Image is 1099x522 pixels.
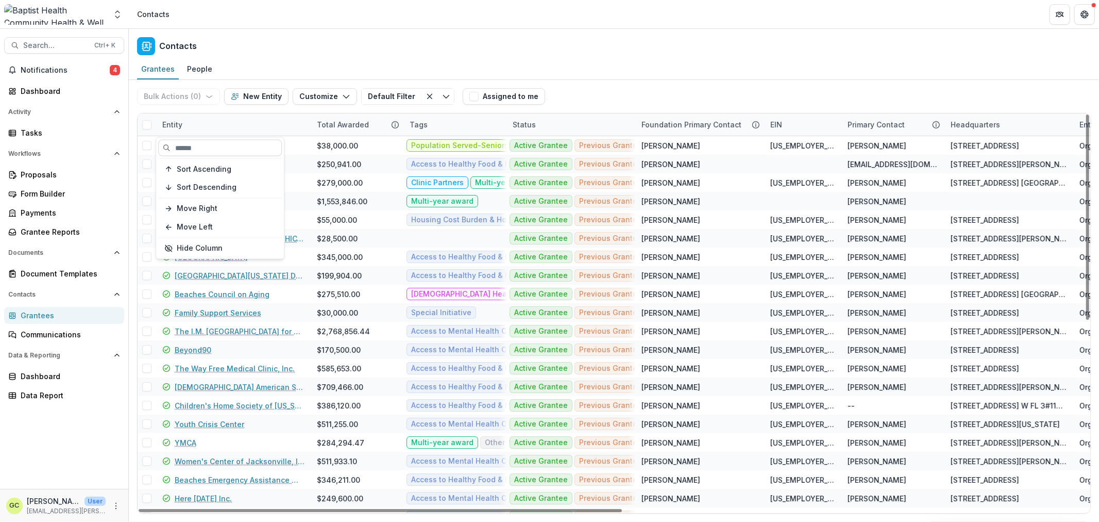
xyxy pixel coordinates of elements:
span: Previous Grantee [579,160,642,169]
div: Primary Contact [841,113,944,136]
span: Active Grantee [514,494,568,503]
div: EIN [764,119,788,130]
span: Clinic Partners [411,178,464,187]
span: Active Grantee [514,141,568,150]
button: Move Left [158,219,282,236]
div: $511,255.00 [317,419,358,430]
div: Grantees [137,61,179,76]
div: [STREET_ADDRESS] [951,363,1019,374]
span: Active Grantee [514,420,568,429]
div: [PERSON_NAME] [641,307,700,318]
span: Active Grantee [514,401,568,410]
div: $28,500.00 [317,233,358,244]
div: -- [848,400,855,411]
div: Tags [403,119,434,130]
a: Beaches Emergency Assistance Ministry [175,475,305,485]
span: Active Grantee [514,197,568,206]
div: [STREET_ADDRESS][PERSON_NAME] [951,159,1067,170]
a: Payments [4,204,124,221]
div: [US_EMPLOYER_IDENTIFICATION_NUMBER] [770,345,835,355]
div: [PERSON_NAME] [848,307,906,318]
a: [DEMOGRAPHIC_DATA] American Social Services [175,382,305,393]
div: Payments [21,207,116,218]
button: New Entity [224,88,289,105]
button: Notifications4 [4,62,124,78]
span: Previous Grantee [579,327,642,336]
span: Previous Grantee [579,346,642,354]
div: [US_EMPLOYER_IDENTIFICATION_NUMBER] [770,382,835,393]
div: EIN [764,113,841,136]
div: $199,904.00 [317,270,362,281]
span: Other [485,438,505,447]
div: $55,000.00 [317,215,357,225]
a: Here [DATE] Inc. [175,493,232,504]
div: Headquarters [944,113,1073,136]
button: Open Documents [4,244,124,261]
span: Previous Grantee [579,141,642,150]
div: Grantee Reports [21,226,116,237]
div: [PERSON_NAME] [848,196,906,207]
span: Active Grantee [514,308,568,317]
div: Proposals [21,169,116,180]
div: $250,941.00 [317,159,361,170]
div: [PERSON_NAME] [848,289,906,300]
a: Grantees [4,307,124,324]
div: [PERSON_NAME] [641,326,700,337]
div: Entity [156,113,311,136]
div: Foundation Primary Contact [635,113,764,136]
a: Family Support Services [175,307,261,318]
span: Population Served-Seniors [411,141,509,150]
span: Active Grantee [514,216,568,224]
div: [US_EMPLOYER_IDENTIFICATION_NUMBER] [770,307,835,318]
div: [PERSON_NAME] [848,475,906,485]
div: [PERSON_NAME] [641,456,700,467]
button: Move Right [158,201,282,217]
div: Primary Contact [841,119,911,130]
div: Entity [156,119,189,130]
div: Total Awarded [311,119,375,130]
div: [STREET_ADDRESS] W FL 3#1147 Orlando FL 32822 [951,400,1067,411]
span: Activity [8,108,110,116]
span: Previous Grantee [579,494,642,503]
div: $346,211.00 [317,475,360,485]
span: Access to Healthy Food & Food Security [411,271,554,280]
span: Access to Mental Health Care [411,420,518,429]
span: Active Grantee [514,438,568,447]
a: Dashboard [4,368,124,385]
div: [STREET_ADDRESS][PERSON_NAME] S [GEOGRAPHIC_DATA] [GEOGRAPHIC_DATA] US 32246 [951,382,1067,393]
div: [PERSON_NAME] [641,233,700,244]
span: Previous Grantee [579,178,642,187]
div: Tasks [21,127,116,138]
span: Previous Grantee [579,364,642,373]
div: [US_EMPLOYER_IDENTIFICATION_NUMBER] [770,419,835,430]
span: Previous Grantee [579,420,642,429]
span: Access to Mental Health Care [411,494,518,503]
div: [PERSON_NAME] [848,345,906,355]
span: Previous Grantee [579,271,642,280]
div: $709,466.00 [317,382,363,393]
div: [PERSON_NAME] [848,493,906,504]
span: Workflows [8,150,110,157]
div: Status [506,113,635,136]
div: $386,120.00 [317,400,361,411]
div: Ctrl + K [92,40,117,51]
button: Open Contacts [4,286,124,303]
div: [STREET_ADDRESS][PERSON_NAME][US_STATE] [951,326,1067,337]
div: Total Awarded [311,113,403,136]
button: Open entity switcher [110,4,125,25]
span: Notifications [21,66,110,75]
button: Search... [4,37,124,54]
div: [STREET_ADDRESS] [951,270,1019,281]
div: [STREET_ADDRESS] [GEOGRAPHIC_DATA] US 32250 [951,289,1067,300]
div: [US_EMPLOYER_IDENTIFICATION_NUMBER] [770,493,835,504]
span: Active Grantee [514,457,568,466]
div: $2,768,856.44 [317,326,370,337]
div: [STREET_ADDRESS] [951,252,1019,263]
div: Dashboard [21,86,116,96]
a: [GEOGRAPHIC_DATA][US_STATE] Dept. of Nutrition & Dietetics [175,270,305,281]
span: Previous Grantee [579,401,642,410]
nav: breadcrumb [133,7,174,22]
span: Search... [23,41,88,50]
